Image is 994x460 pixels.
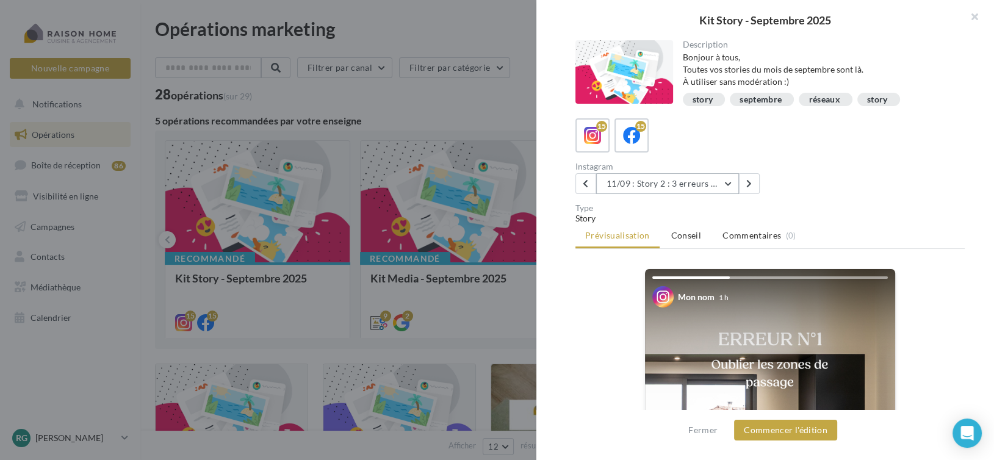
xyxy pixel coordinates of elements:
div: story [867,95,888,104]
button: Fermer [683,423,722,437]
div: Bonjour à tous, Toutes vos stories du mois de septembre sont là. À utiliser sans modération :) [683,51,956,88]
span: Commentaires [722,229,781,242]
div: Mon nom [678,291,715,303]
div: Kit Story - Septembre 2025 [556,15,974,26]
div: Instagram [575,162,765,171]
button: 11/09 : Story 2 : 3 erreurs à éviter quand on conçoit une cuisine [596,173,739,194]
div: 15 [596,121,607,132]
div: septembre [740,95,782,104]
div: story [693,95,713,104]
div: 15 [635,121,646,132]
div: Story [575,212,965,225]
div: réseaux [809,95,840,104]
span: Conseil [671,230,701,240]
div: Type [575,204,965,212]
div: Open Intercom Messenger [953,419,982,448]
button: Commencer l'édition [734,420,837,440]
span: (0) [786,231,796,240]
div: 1 h [719,292,729,303]
div: Description [683,40,956,49]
